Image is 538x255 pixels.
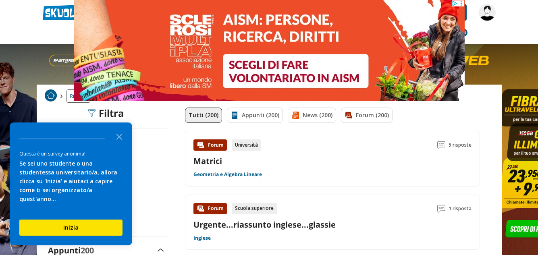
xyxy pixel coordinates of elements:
[111,128,127,144] button: Close the survey
[10,122,132,245] div: Survey
[232,139,261,151] div: Università
[437,205,445,213] img: Commenti lettura
[197,141,205,149] img: Forum contenuto
[193,155,222,166] a: Matrici
[437,141,445,149] img: Commenti lettura
[291,111,299,119] img: News filtro contenuto
[19,150,123,158] div: Questa è un survey anonima!
[185,108,222,123] a: Tutti (200)
[45,89,57,102] img: Home
[45,89,57,103] a: Home
[341,108,393,123] a: Forum (200)
[19,220,123,236] button: Inizia
[193,171,262,178] a: Geometria e Algebra Lineare
[66,89,90,103] a: Ricerca
[449,139,472,151] span: 5 risposte
[227,108,283,123] a: Appunti (200)
[288,108,336,123] a: News (200)
[231,111,239,119] img: Appunti filtro contenuto
[19,159,123,203] div: Se sei uno studente o una studentessa universitario/a, allora clicca su 'Inizia' e aiutaci a capi...
[158,249,164,252] img: Apri e chiudi sezione
[193,235,211,241] a: Inglese
[193,139,227,151] div: Forum
[479,4,496,21] img: Chiarac789
[193,203,227,214] div: Forum
[232,203,277,214] div: Scuola superiore
[197,205,205,213] img: Forum contenuto
[449,203,472,214] span: 1 risposta
[87,108,124,119] div: Filtra
[345,111,353,119] img: Forum filtro contenuto
[87,109,96,117] img: Filtra filtri mobile
[193,219,336,230] a: Urgente...riassunto inglese...glassie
